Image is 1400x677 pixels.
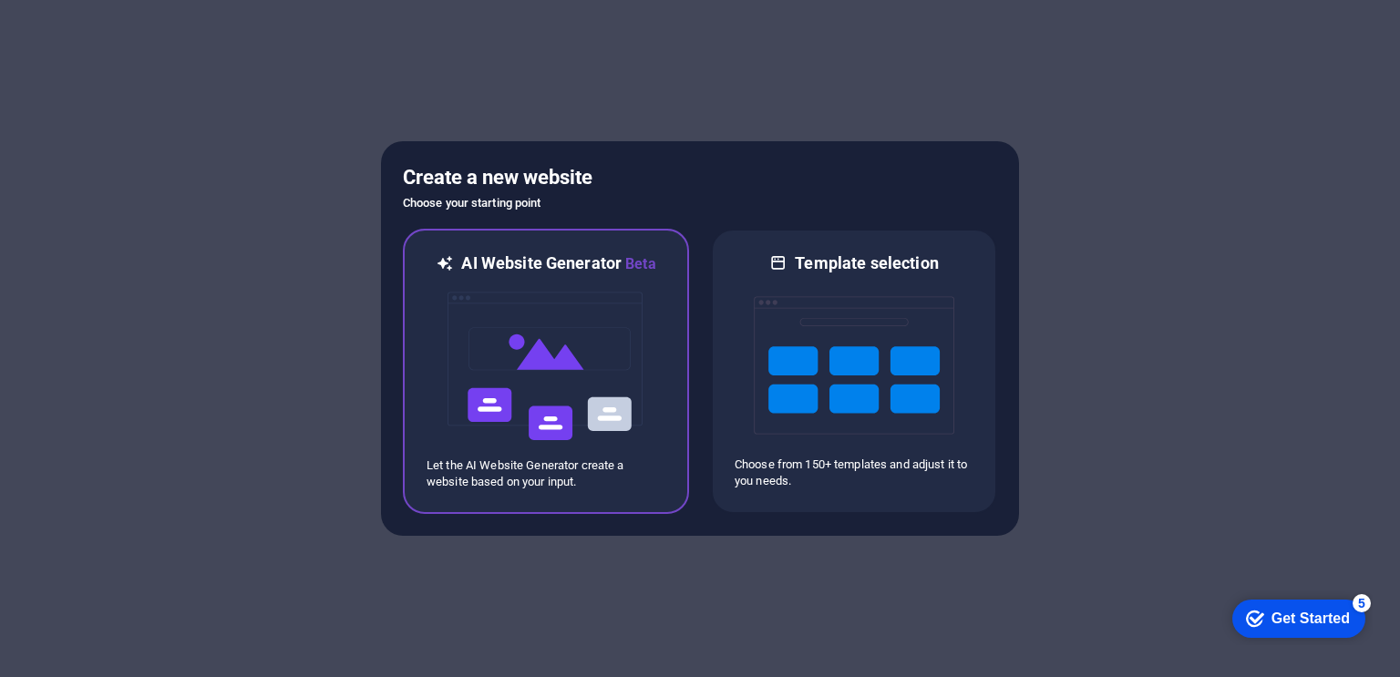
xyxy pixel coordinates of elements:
[403,163,997,192] h5: Create a new website
[135,4,153,22] div: 5
[15,9,148,47] div: Get Started 5 items remaining, 0% complete
[446,275,646,457] img: ai
[54,20,132,36] div: Get Started
[711,229,997,514] div: Template selectionChoose from 150+ templates and adjust it to you needs.
[735,456,973,489] p: Choose from 150+ templates and adjust it to you needs.
[427,457,665,490] p: Let the AI Website Generator create a website based on your input.
[622,255,656,272] span: Beta
[795,252,938,274] h6: Template selection
[403,192,997,214] h6: Choose your starting point
[461,252,655,275] h6: AI Website Generator
[403,229,689,514] div: AI Website GeneratorBetaaiLet the AI Website Generator create a website based on your input.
